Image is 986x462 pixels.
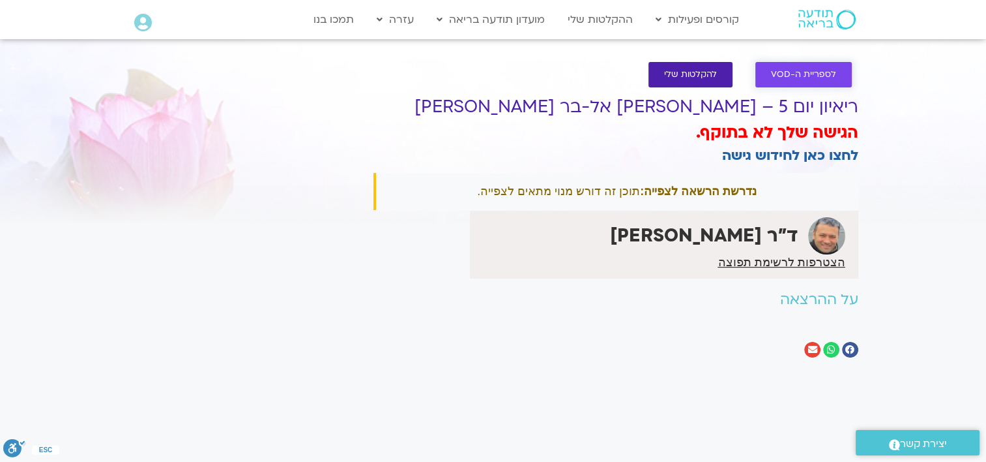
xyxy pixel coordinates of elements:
a: הצטרפות לרשימת תפוצה [718,256,845,268]
h2: על ההרצאה [373,292,858,308]
a: לחצו כאן לחידוש גישה [722,146,858,165]
div: תוכן זה דורש מנוי מתאים לצפייה. [373,173,858,210]
div: שיתוף ב email [804,342,820,358]
a: ההקלטות שלי [561,7,639,32]
a: עזרה [370,7,420,32]
a: מועדון תודעה בריאה [430,7,551,32]
a: יצירת קשר [856,430,979,455]
span: להקלטות שלי [664,70,717,80]
div: שיתוף ב facebook [842,342,858,358]
a: קורסים ופעילות [649,7,746,32]
span: יצירת קשר [900,435,947,453]
span: לספריית ה-VOD [771,70,836,80]
strong: נדרשת הרשאה לצפייה: [640,185,757,198]
a: להקלטות שלי [648,62,732,87]
img: ד"ר אסף סטי אל בר [808,217,845,254]
a: תמכו בנו [307,7,360,32]
h3: הגישה שלך לא בתוקף. [373,122,858,144]
h1: ריאיון יום 5 – [PERSON_NAME] אל-בר [PERSON_NAME] [373,97,858,117]
div: שיתוף ב whatsapp [823,342,839,358]
strong: ד"ר [PERSON_NAME] [610,223,798,248]
a: לספריית ה-VOD [755,62,852,87]
img: תודעה בריאה [798,10,856,29]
